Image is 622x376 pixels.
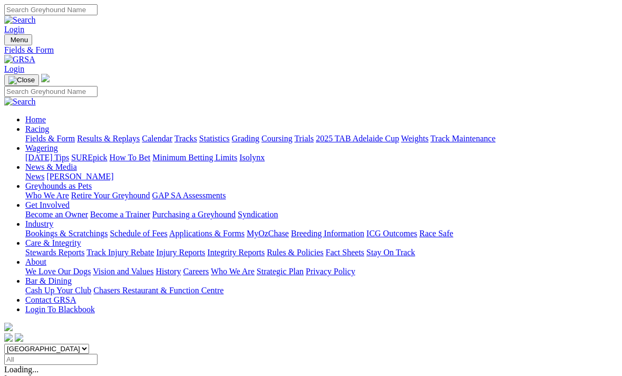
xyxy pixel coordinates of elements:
input: Search [4,4,98,15]
a: We Love Our Dogs [25,267,91,276]
a: Careers [183,267,209,276]
a: Login To Blackbook [25,305,95,314]
a: Fact Sheets [326,248,364,257]
a: ICG Outcomes [366,229,417,238]
a: Grading [232,134,259,143]
a: Greyhounds as Pets [25,181,92,190]
a: Track Maintenance [431,134,495,143]
a: Strategic Plan [257,267,304,276]
a: Vision and Values [93,267,153,276]
div: Care & Integrity [25,248,618,257]
a: Racing [25,124,49,133]
a: Fields & Form [4,45,618,55]
a: Chasers Restaurant & Function Centre [93,286,223,295]
a: Applications & Forms [169,229,245,238]
a: Fields & Form [25,134,75,143]
img: Search [4,97,36,107]
div: Industry [25,229,618,238]
a: [DATE] Tips [25,153,69,162]
a: Privacy Policy [306,267,355,276]
img: facebook.svg [4,333,13,342]
a: Syndication [238,210,278,219]
a: Injury Reports [156,248,205,257]
a: Get Involved [25,200,70,209]
a: Retire Your Greyhound [71,191,150,200]
a: [PERSON_NAME] [46,172,113,181]
a: Cash Up Your Club [25,286,91,295]
a: Home [25,115,46,124]
a: Become a Trainer [90,210,150,219]
a: Stewards Reports [25,248,84,257]
a: History [155,267,181,276]
a: About [25,257,46,266]
img: logo-grsa-white.png [4,323,13,331]
a: Stay On Track [366,248,415,257]
a: News [25,172,44,181]
a: Breeding Information [291,229,364,238]
img: GRSA [4,55,35,64]
input: Select date [4,354,98,365]
a: Who We Are [25,191,69,200]
span: Menu [11,36,28,44]
a: Tracks [174,134,197,143]
button: Toggle navigation [4,74,39,86]
a: How To Bet [110,153,151,162]
a: Results & Replays [77,134,140,143]
span: Loading... [4,365,38,374]
a: Purchasing a Greyhound [152,210,236,219]
a: Login [4,25,24,34]
a: Industry [25,219,53,228]
a: Become an Owner [25,210,88,219]
a: Contact GRSA [25,295,76,304]
a: Minimum Betting Limits [152,153,237,162]
img: logo-grsa-white.png [41,74,50,82]
a: Login [4,64,24,73]
a: Statistics [199,134,230,143]
a: Bar & Dining [25,276,72,285]
a: Bookings & Scratchings [25,229,108,238]
a: Isolynx [239,153,265,162]
a: MyOzChase [247,229,289,238]
div: News & Media [25,172,618,181]
a: Weights [401,134,429,143]
img: Search [4,15,36,25]
div: Bar & Dining [25,286,618,295]
a: Care & Integrity [25,238,81,247]
a: Schedule of Fees [110,229,167,238]
a: Track Injury Rebate [86,248,154,257]
a: Race Safe [419,229,453,238]
div: Racing [25,134,618,143]
a: 2025 TAB Adelaide Cup [316,134,399,143]
div: About [25,267,618,276]
a: Who We Are [211,267,255,276]
div: Get Involved [25,210,618,219]
div: Wagering [25,153,618,162]
a: SUREpick [71,153,107,162]
a: GAP SA Assessments [152,191,226,200]
a: News & Media [25,162,77,171]
a: Coursing [261,134,293,143]
img: Close [8,76,35,84]
a: Integrity Reports [207,248,265,257]
input: Search [4,86,98,97]
img: twitter.svg [15,333,23,342]
button: Toggle navigation [4,34,32,45]
a: Trials [294,134,314,143]
a: Wagering [25,143,58,152]
a: Rules & Policies [267,248,324,257]
a: Calendar [142,134,172,143]
div: Greyhounds as Pets [25,191,618,200]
